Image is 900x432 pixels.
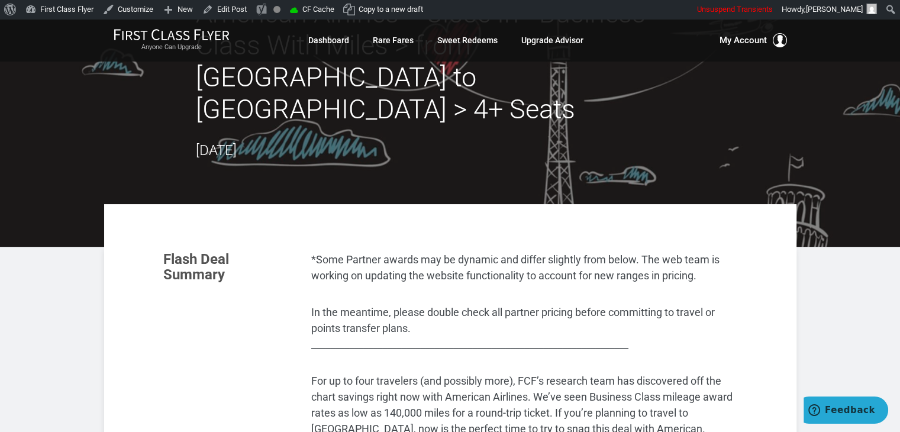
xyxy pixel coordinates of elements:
[114,28,230,52] a: First Class FlyerAnyone Can Upgrade
[720,33,767,47] span: My Account
[196,142,237,159] time: [DATE]
[163,252,293,283] h3: Flash Deal Summary
[311,304,737,352] p: In the meantime, please double check all partner pricing before committing to travel or points tr...
[311,252,737,283] p: *Some Partner awards may be dynamic and differ slightly from below. The web team is working on up...
[437,30,498,51] a: Sweet Redeems
[114,28,230,41] img: First Class Flyer
[308,30,349,51] a: Dashboard
[720,33,787,47] button: My Account
[804,396,888,426] iframe: Opens a widget where you can find more information
[373,30,414,51] a: Rare Fares
[697,5,773,14] span: Unsuspend Transients
[521,30,583,51] a: Upgrade Advisor
[806,5,863,14] span: [PERSON_NAME]
[114,43,230,51] small: Anyone Can Upgrade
